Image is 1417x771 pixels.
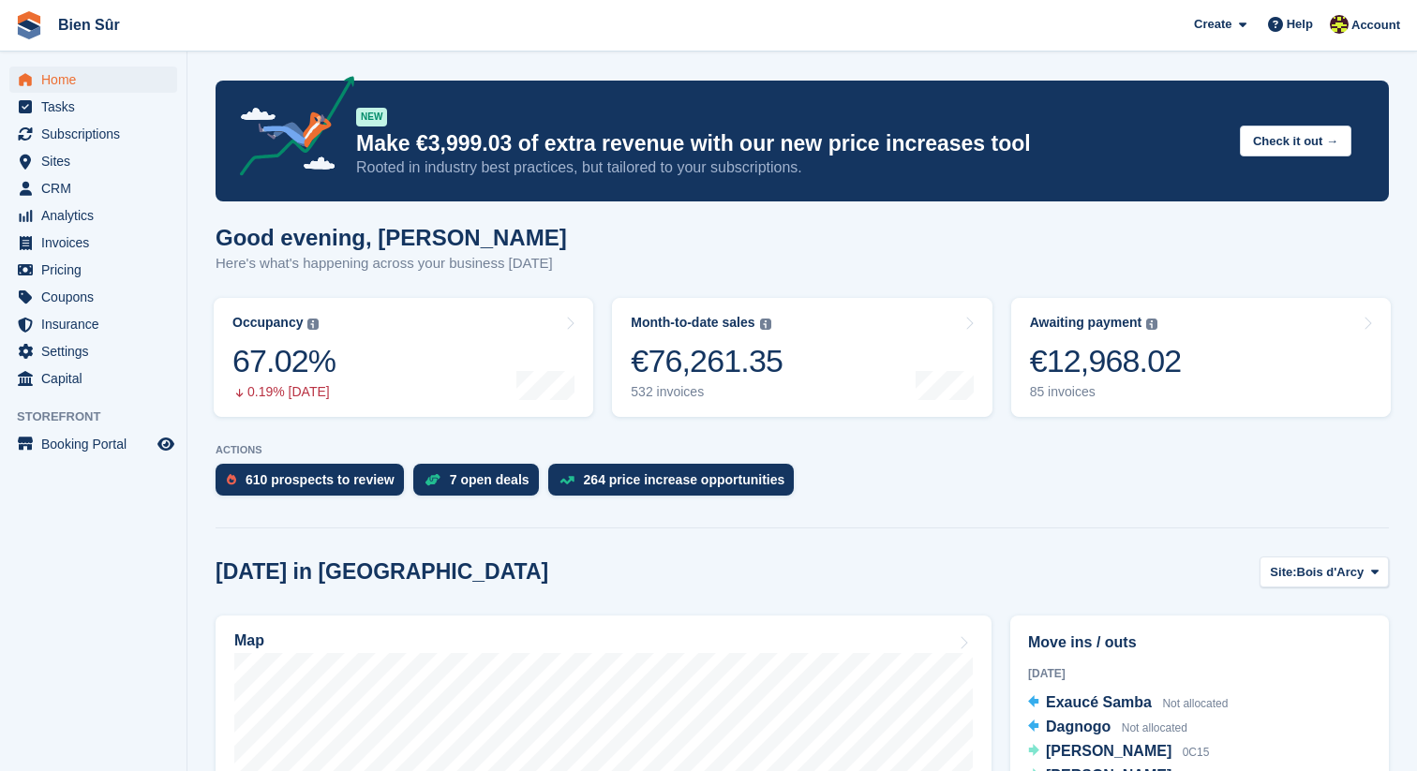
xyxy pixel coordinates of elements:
img: deal-1b604bf984904fb50ccaf53a9ad4b4a5d6e5aea283cecdc64d6e3604feb123c2.svg [425,473,440,486]
div: 85 invoices [1030,384,1182,400]
span: [PERSON_NAME] [1046,743,1171,759]
img: icon-info-grey-7440780725fd019a000dd9b08b2336e03edf1995a4989e88bcd33f0948082b44.svg [307,319,319,330]
span: Not allocated [1122,721,1187,734]
span: Dagnogo [1046,719,1111,734]
img: prospect-51fa495bee0391a8d652442698ab0144808aea92771e9ea1ae160a38d050c398.svg [227,474,236,485]
p: Rooted in industry best practices, but tailored to your subscriptions. [356,157,1225,178]
a: 7 open deals [413,464,548,505]
span: Sites [41,148,154,174]
a: menu [9,338,177,364]
span: Create [1194,15,1231,34]
a: 610 prospects to review [216,464,413,505]
span: Tasks [41,94,154,120]
img: price_increase_opportunities-93ffe204e8149a01c8c9dc8f82e8f89637d9d84a8eef4429ea346261dce0b2c0.svg [559,476,574,484]
p: Here's what's happening across your business [DATE] [216,253,567,274]
h2: Move ins / outs [1028,631,1371,654]
a: menu [9,230,177,256]
h1: Good evening, [PERSON_NAME] [216,225,567,250]
span: Invoices [41,230,154,256]
span: Help [1287,15,1313,34]
div: 532 invoices [631,384,783,400]
button: Site: Bois d'Arcy [1260,556,1389,587]
div: NEW [356,108,387,126]
p: Make €3,999.03 of extra revenue with our new price increases tool [356,130,1225,157]
a: Month-to-date sales €76,261.35 532 invoices [612,298,992,417]
div: Awaiting payment [1030,315,1142,331]
a: menu [9,431,177,457]
span: CRM [41,175,154,201]
a: menu [9,311,177,337]
a: menu [9,202,177,229]
span: Analytics [41,202,154,229]
span: Exaucé Samba [1046,694,1152,710]
span: Home [41,67,154,93]
a: Preview store [155,433,177,455]
div: [DATE] [1028,665,1371,682]
span: Settings [41,338,154,364]
img: Marie Tran [1330,15,1349,34]
p: ACTIONS [216,444,1389,456]
div: 0.19% [DATE] [232,384,336,400]
a: menu [9,257,177,283]
a: [PERSON_NAME] 0C15 [1028,740,1209,764]
span: 0C15 [1183,746,1210,759]
a: Exaucé Samba Not allocated [1028,691,1228,716]
a: 264 price increase opportunities [548,464,804,505]
div: €12,968.02 [1030,342,1182,380]
div: 7 open deals [450,472,530,487]
span: Bois d'Arcy [1297,563,1365,582]
span: Site: [1270,563,1296,582]
span: Insurance [41,311,154,337]
span: Storefront [17,408,186,426]
img: icon-info-grey-7440780725fd019a000dd9b08b2336e03edf1995a4989e88bcd33f0948082b44.svg [760,319,771,330]
a: Occupancy 67.02% 0.19% [DATE] [214,298,593,417]
h2: [DATE] in [GEOGRAPHIC_DATA] [216,559,548,585]
span: Capital [41,365,154,392]
span: Subscriptions [41,121,154,147]
div: 610 prospects to review [246,472,395,487]
div: 264 price increase opportunities [584,472,785,487]
div: Occupancy [232,315,303,331]
span: Pricing [41,257,154,283]
div: €76,261.35 [631,342,783,380]
a: menu [9,365,177,392]
a: Bien Sûr [51,9,127,40]
span: Coupons [41,284,154,310]
h2: Map [234,632,264,649]
span: Account [1351,16,1400,35]
img: price-adjustments-announcement-icon-8257ccfd72463d97f412b2fc003d46551f7dbcb40ab6d574587a9cd5c0d94... [224,76,355,183]
div: Month-to-date sales [631,315,754,331]
a: menu [9,284,177,310]
a: Dagnogo Not allocated [1028,716,1187,740]
img: stora-icon-8386f47178a22dfd0bd8f6a31ec36ba5ce8667c1dd55bd0f319d3a0aa187defe.svg [15,11,43,39]
a: menu [9,175,177,201]
div: 67.02% [232,342,336,380]
a: menu [9,121,177,147]
a: menu [9,94,177,120]
span: Not allocated [1162,697,1228,710]
img: icon-info-grey-7440780725fd019a000dd9b08b2336e03edf1995a4989e88bcd33f0948082b44.svg [1146,319,1157,330]
a: menu [9,148,177,174]
span: Booking Portal [41,431,154,457]
button: Check it out → [1240,126,1351,156]
a: Awaiting payment €12,968.02 85 invoices [1011,298,1391,417]
a: menu [9,67,177,93]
